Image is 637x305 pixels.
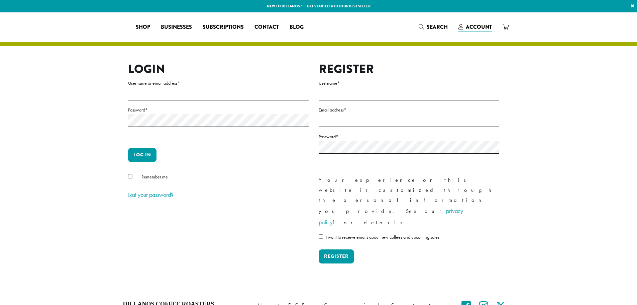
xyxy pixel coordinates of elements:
[319,79,499,87] label: Username
[290,23,304,31] span: Blog
[319,234,323,239] input: I want to receive emails about new coffees and upcoming sales.
[319,175,499,228] p: Your experience on this website is customized through the personal information you provide. See o...
[141,174,168,180] span: Remember me
[319,207,463,226] a: privacy policy
[326,234,440,240] span: I want to receive emails about new coffees and upcoming sales.
[136,23,150,31] span: Shop
[307,3,370,9] a: Get started with our best seller
[427,23,448,31] span: Search
[128,106,309,114] label: Password
[128,191,174,199] a: Lost your password?
[466,23,492,31] span: Account
[413,21,453,32] a: Search
[319,249,354,263] button: Register
[319,62,499,76] h2: Register
[128,62,309,76] h2: Login
[130,22,155,32] a: Shop
[319,106,499,114] label: Email address
[128,79,309,87] label: Username or email address
[128,148,156,162] button: Log in
[161,23,192,31] span: Businesses
[319,133,499,141] label: Password
[254,23,279,31] span: Contact
[203,23,244,31] span: Subscriptions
